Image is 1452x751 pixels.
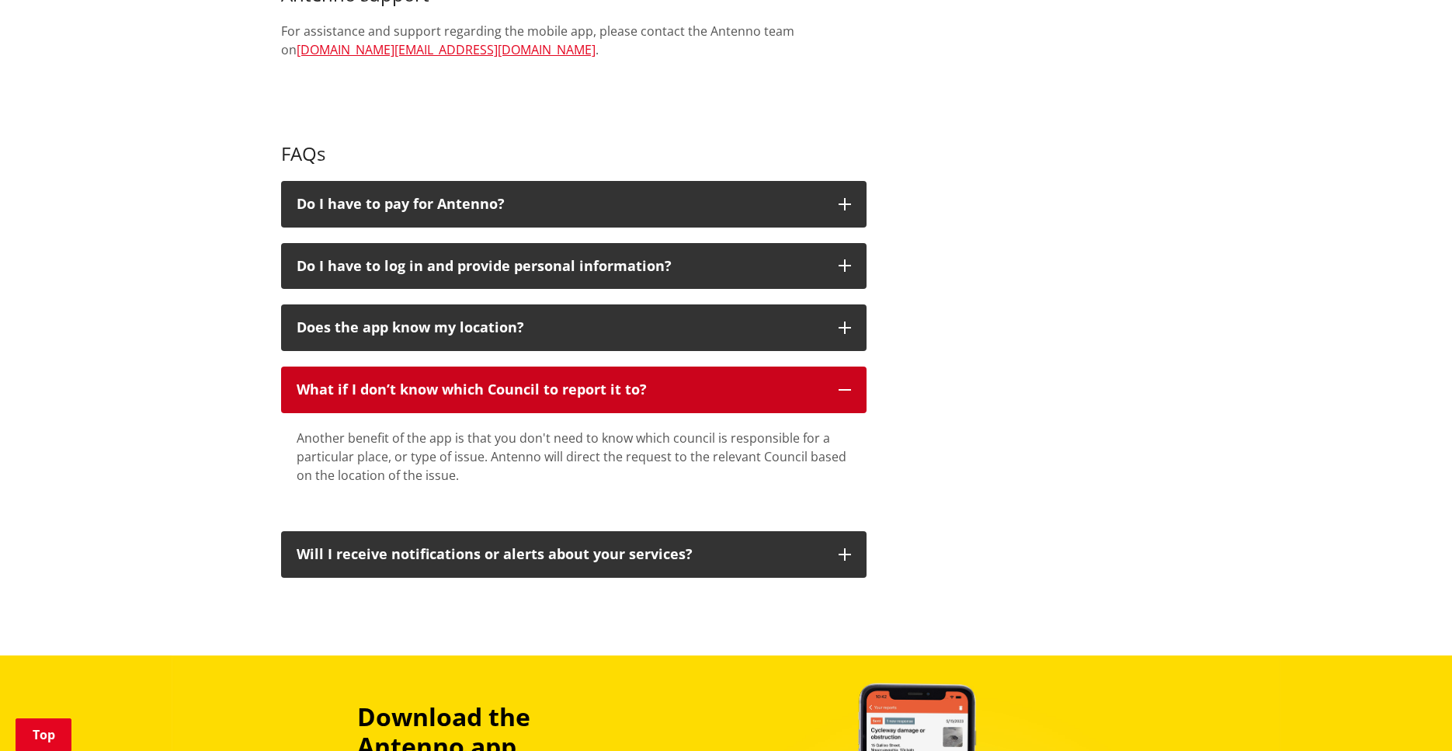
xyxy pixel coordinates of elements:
[281,22,867,59] p: For assistance and support regarding the mobile app, please contact the Antenno team on .
[297,382,823,398] p: What if I don’t know which Council to report it to?
[281,243,867,290] button: Do I have to log in and provide personal information?
[297,320,823,336] p: Does the app know my location?
[297,41,596,58] a: [DOMAIN_NAME][EMAIL_ADDRESS][DOMAIN_NAME]
[1381,686,1436,742] iframe: Messenger Launcher
[281,304,867,351] button: Does the app know my location?
[281,367,867,413] button: What if I don’t know which Council to report it to?
[16,718,71,751] a: Top
[297,429,851,485] p: Another benefit of the app is that you don't need to know which council is responsible for a part...
[297,547,823,562] p: Will I receive notifications or alerts about your services?
[297,196,823,212] h3: Do I have to pay for Antenno?
[281,143,867,165] h3: FAQs
[281,531,867,578] button: Will I receive notifications or alerts about your services?
[281,181,867,228] button: Do I have to pay for Antenno?
[297,259,823,274] p: Do I have to log in and provide personal information?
